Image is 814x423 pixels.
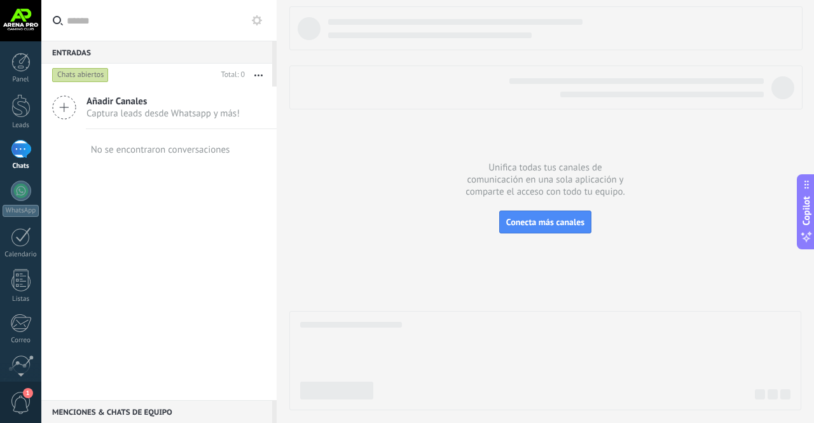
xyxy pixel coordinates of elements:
div: WhatsApp [3,205,39,217]
button: Conecta más canales [499,211,591,233]
span: Añadir Canales [86,95,240,107]
span: 1 [23,388,33,398]
div: Leads [3,121,39,130]
div: Chats abiertos [52,67,109,83]
div: Total: 0 [216,69,245,81]
span: Captura leads desde Whatsapp y más! [86,107,240,120]
span: Copilot [800,196,813,225]
div: Entradas [41,41,272,64]
div: Correo [3,336,39,345]
div: Chats [3,162,39,170]
div: No se encontraron conversaciones [91,144,230,156]
div: Calendario [3,251,39,259]
div: Menciones & Chats de equipo [41,400,272,423]
button: Más [245,64,272,87]
div: Listas [3,295,39,303]
span: Conecta más canales [506,216,584,228]
div: Panel [3,76,39,84]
